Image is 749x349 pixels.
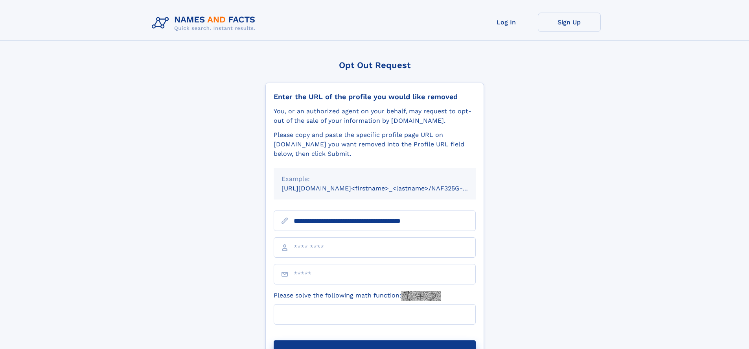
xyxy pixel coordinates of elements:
img: Logo Names and Facts [149,13,262,34]
div: Example: [282,174,468,184]
a: Log In [475,13,538,32]
small: [URL][DOMAIN_NAME]<firstname>_<lastname>/NAF325G-xxxxxxxx [282,185,491,192]
div: You, or an authorized agent on your behalf, may request to opt-out of the sale of your informatio... [274,107,476,126]
div: Please copy and paste the specific profile page URL on [DOMAIN_NAME] you want removed into the Pr... [274,130,476,159]
div: Opt Out Request [265,60,484,70]
div: Enter the URL of the profile you would like removed [274,92,476,101]
label: Please solve the following math function: [274,291,441,301]
a: Sign Up [538,13,601,32]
